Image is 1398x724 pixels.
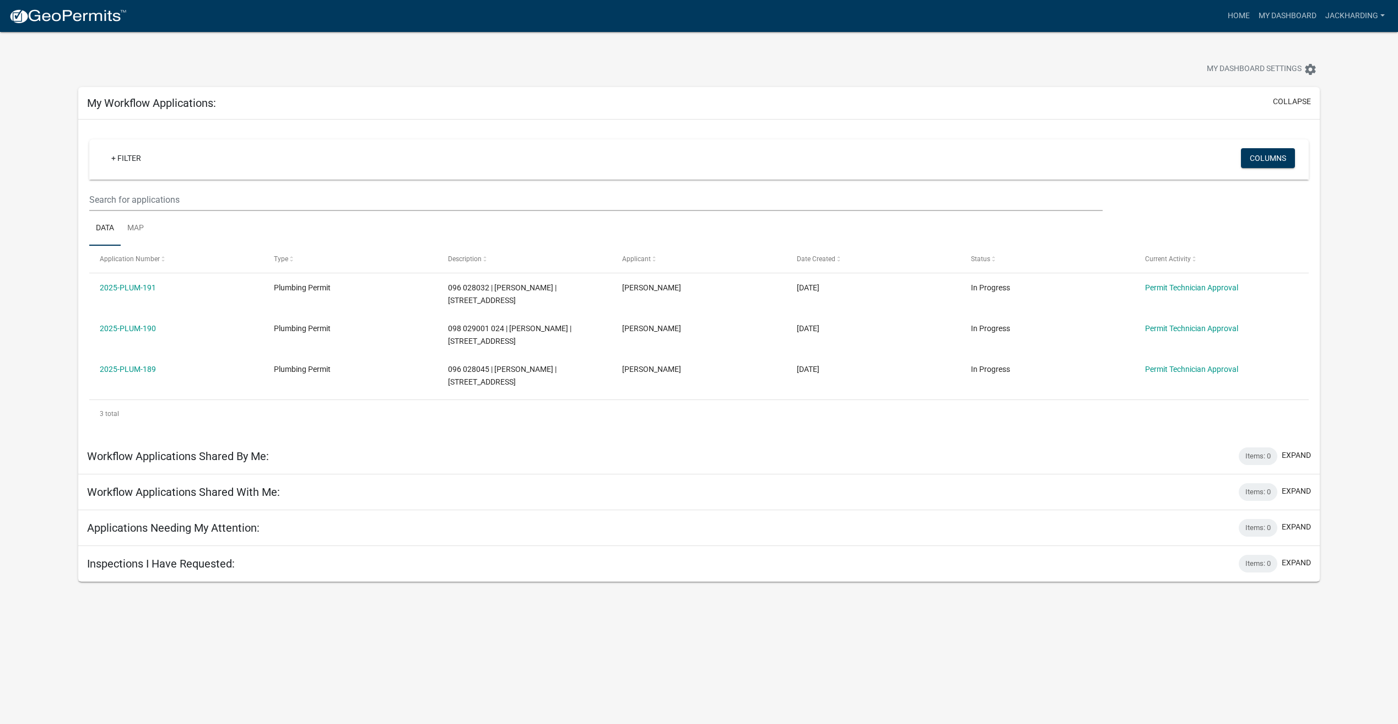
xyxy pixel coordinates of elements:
span: In Progress [971,324,1010,333]
span: My Dashboard Settings [1207,63,1302,76]
span: 098 029001 024 | Jack Harding | 63 Keys Ferry St [448,324,571,345]
span: Application Number [100,255,160,263]
span: Type [274,255,288,263]
div: Items: 0 [1239,519,1277,537]
span: Plumbing Permit [274,324,331,333]
span: 096 028045 | Jack Harding | 63 Keys Ferry St [448,365,557,386]
span: Applicant [622,255,651,263]
span: 09/18/2025 [797,365,819,374]
span: 09/18/2025 [797,324,819,333]
input: Search for applications [89,188,1103,211]
span: In Progress [971,365,1010,374]
datatable-header-cell: Current Activity [1135,246,1309,272]
div: Items: 0 [1239,483,1277,501]
span: In Progress [971,283,1010,292]
h5: Inspections I Have Requested: [87,557,235,570]
h5: Workflow Applications Shared With Me: [87,485,280,499]
datatable-header-cell: Application Number [89,246,263,272]
span: Status [971,255,990,263]
datatable-header-cell: Type [263,246,438,272]
button: collapse [1273,96,1311,107]
button: expand [1282,521,1311,533]
a: 2025-PLUM-191 [100,283,156,292]
datatable-header-cell: Status [960,246,1135,272]
button: expand [1282,557,1311,569]
a: My Dashboard [1254,6,1321,26]
span: Current Activity [1145,255,1191,263]
a: Permit Technician Approval [1145,324,1238,333]
i: settings [1304,63,1317,76]
span: Plumbing Permit [274,283,331,292]
span: Jack Harding [622,365,681,374]
div: collapse [78,120,1320,439]
a: + Filter [102,148,150,168]
span: Plumbing Permit [274,365,331,374]
a: JackHarding [1321,6,1389,26]
datatable-header-cell: Date Created [786,246,960,272]
span: 096 028032 | Jack Harding | 63 Keys Ferry St [448,283,557,305]
a: Map [121,211,150,246]
span: 09/18/2025 [797,283,819,292]
div: Items: 0 [1239,447,1277,465]
datatable-header-cell: Applicant [612,246,786,272]
button: My Dashboard Settingssettings [1198,58,1326,80]
datatable-header-cell: Description [438,246,612,272]
div: 3 total [89,400,1309,428]
div: Items: 0 [1239,555,1277,572]
h5: Applications Needing My Attention: [87,521,260,534]
span: Jack Harding [622,283,681,292]
a: 2025-PLUM-190 [100,324,156,333]
span: Date Created [797,255,835,263]
h5: Workflow Applications Shared By Me: [87,450,269,463]
a: Data [89,211,121,246]
a: Permit Technician Approval [1145,365,1238,374]
button: expand [1282,450,1311,461]
button: expand [1282,485,1311,497]
span: Description [448,255,482,263]
a: Home [1223,6,1254,26]
button: Columns [1241,148,1295,168]
a: Permit Technician Approval [1145,283,1238,292]
span: Jack Harding [622,324,681,333]
h5: My Workflow Applications: [87,96,216,110]
a: 2025-PLUM-189 [100,365,156,374]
